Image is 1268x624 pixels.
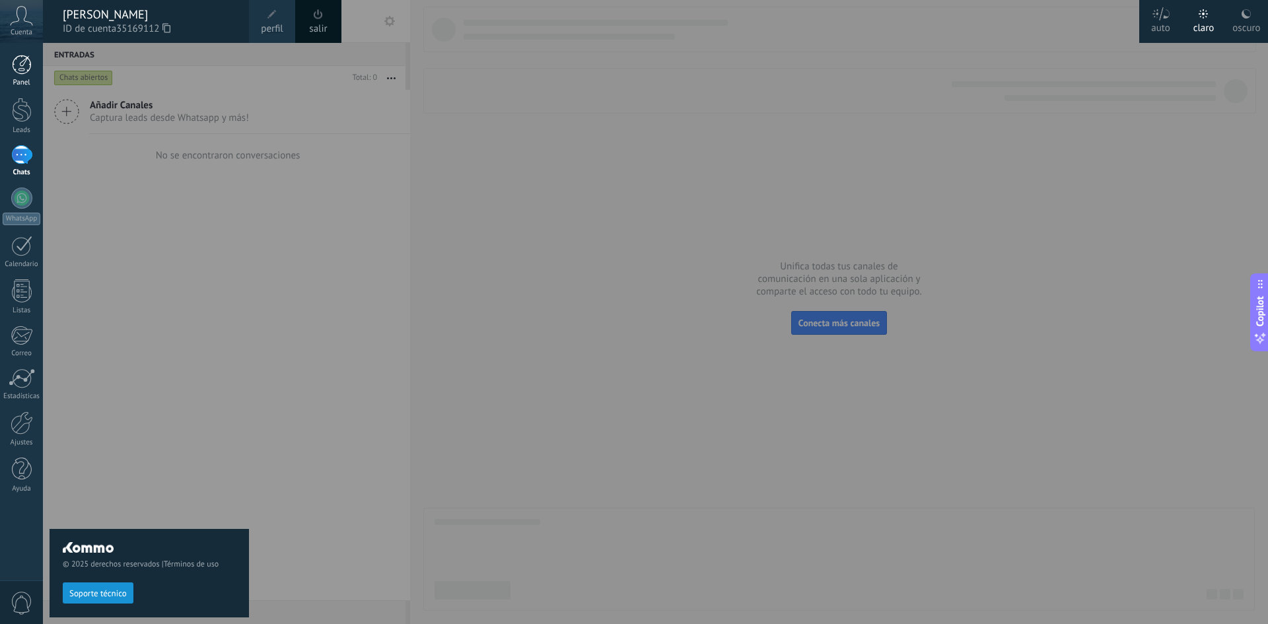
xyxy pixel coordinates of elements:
[11,28,32,37] span: Cuenta
[63,582,133,604] button: Soporte técnico
[3,260,41,269] div: Calendario
[116,22,170,36] span: 35169112
[3,126,41,135] div: Leads
[3,349,41,358] div: Correo
[309,22,327,36] a: salir
[1232,9,1260,43] div: oscuro
[3,438,41,447] div: Ajustes
[63,588,133,598] a: Soporte técnico
[3,306,41,315] div: Listas
[63,559,236,569] span: © 2025 derechos reservados |
[69,589,127,598] span: Soporte técnico
[3,168,41,177] div: Chats
[1151,9,1170,43] div: auto
[3,213,40,225] div: WhatsApp
[261,22,283,36] span: perfil
[164,559,219,569] a: Términos de uso
[3,485,41,493] div: Ayuda
[63,22,236,36] span: ID de cuenta
[3,79,41,87] div: Panel
[63,7,236,22] div: [PERSON_NAME]
[3,392,41,401] div: Estadísticas
[1193,9,1215,43] div: claro
[1253,296,1267,326] span: Copilot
